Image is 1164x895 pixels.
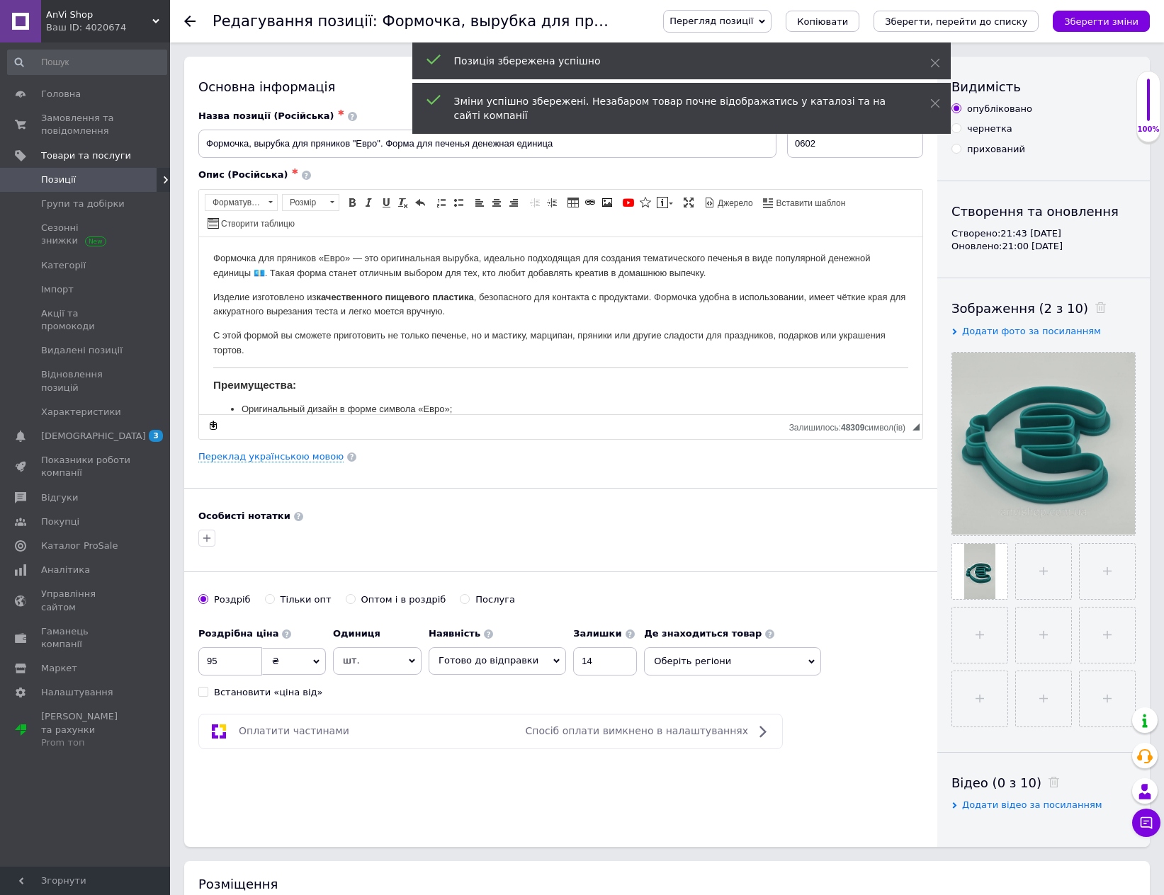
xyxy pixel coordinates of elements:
[46,8,152,21] span: AnVi Shop
[214,686,323,699] div: Встановити «ціна від»
[716,198,753,210] span: Джерело
[1136,71,1160,142] div: 100% Якість заповнення
[198,78,923,96] div: Основна інформація
[361,195,377,210] a: Курсив (Ctrl+I)
[786,11,859,32] button: Копіювати
[7,50,167,75] input: Пошук
[489,195,504,210] a: По центру
[205,194,278,211] a: Форматування
[282,194,339,211] a: Розмір
[451,195,466,210] a: Вставити/видалити маркований список
[198,451,344,462] a: Переклад українською мовою
[41,283,74,296] span: Імпорт
[41,588,131,613] span: Управління сайтом
[454,54,895,68] div: Позиція збережена успішно
[412,195,428,210] a: Повернути (Ctrl+Z)
[14,14,709,44] p: Формочка для пряников «Евро» — это оригинальная вырубка, идеально подходящая для создания тематич...
[205,195,264,210] span: Форматування
[506,195,521,210] a: По правому краю
[198,647,262,675] input: 0
[41,368,131,394] span: Відновлення позицій
[41,259,86,272] span: Категорії
[967,143,1025,156] div: прихований
[41,564,90,576] span: Аналітика
[41,662,77,675] span: Маркет
[292,167,298,176] span: ✱
[951,227,1136,240] div: Створено: 21:43 [DATE]
[429,628,480,639] b: Наявність
[1132,809,1160,837] button: Чат з покупцем
[41,540,118,552] span: Каталог ProSale
[967,103,1032,115] div: опубліковано
[472,195,487,210] a: По лівому краю
[644,647,821,675] span: Оберіть регіони
[198,875,1136,893] div: Розміщення
[1137,125,1160,135] div: 100%
[281,593,332,606] div: Тільки опт
[43,165,681,180] p: Оригинальный дизайн в форме символа «Евро»;
[361,593,446,606] div: Оптом і в роздріб
[962,799,1102,810] span: Додати відео за посиланням
[41,344,123,357] span: Видалені позиції
[214,593,251,606] div: Роздріб
[333,647,422,674] span: шт.
[41,88,81,101] span: Головна
[41,430,146,443] span: [DEMOGRAPHIC_DATA]
[213,13,1024,30] h1: Редагування позиції: Формочка, вырубка для пряников "Евро". Форма для печенья денежная единица
[272,656,279,666] span: ₴
[655,195,675,210] a: Вставити повідомлення
[198,110,334,121] span: Назва позиції (Російська)
[239,725,349,736] span: Оплатити частинами
[544,195,560,210] a: Збільшити відступ
[338,108,344,118] span: ✱
[565,195,581,210] a: Таблиця
[184,16,196,27] div: Повернутися назад
[41,736,131,749] div: Prom топ
[378,195,394,210] a: Підкреслений (Ctrl+U)
[702,195,755,210] a: Джерело
[283,195,325,210] span: Розмір
[198,169,288,180] span: Опис (Російська)
[573,628,621,639] b: Залишки
[681,195,696,210] a: Максимізувати
[41,406,121,418] span: Характеристики
[41,173,76,186] span: Позиції
[41,198,125,210] span: Групи та добірки
[198,130,776,158] input: Наприклад, H&M жіноча сукня зелена 38 розмір вечірня максі з блискітками
[41,112,131,137] span: Замовлення та повідомлення
[14,142,97,154] strong: Преимущества:
[841,423,864,433] span: 48309
[454,94,895,122] div: Зміни успішно збережені. Незабаром товар почне відображатись у каталозі та на сайті компанії
[14,53,709,83] p: Изделие изготовлено из , безопасного для контакта с продуктами. Формочка удобна в использовании, ...
[797,16,848,27] span: Копіювати
[149,430,163,442] span: 3
[205,418,221,433] a: Зробити резервну копію зараз
[761,195,848,210] a: Вставити шаблон
[951,78,1136,96] div: Видимість
[41,686,113,699] span: Налаштування
[573,647,637,675] input: -
[434,195,449,210] a: Вставити/видалити нумерований список
[526,725,748,736] span: Спосіб оплати вимкнено в налаштуваннях
[46,21,170,34] div: Ваш ID: 4020674
[439,655,538,666] span: Готово до відправки
[951,240,1136,253] div: Оновлено: 21:00 [DATE]
[198,628,278,639] b: Роздрібна ціна
[1053,11,1150,32] button: Зберегти зміни
[874,11,1039,32] button: Зберегти, перейти до списку
[951,775,1041,790] span: Відео (0 з 10)
[41,625,131,651] span: Гаманець компанії
[41,149,131,162] span: Товари та послуги
[198,511,290,521] b: Особисті нотатки
[599,195,615,210] a: Зображення
[395,195,411,210] a: Видалити форматування
[41,515,79,528] span: Покупці
[669,16,753,26] span: Перегляд позиції
[14,91,709,121] p: С этой формой вы сможете приготовить не только печенье, но и мастику, марципан, пряники или други...
[41,491,78,504] span: Відгуки
[638,195,653,210] a: Вставити іконку
[885,16,1027,27] i: Зберегти, перейти до списку
[912,423,920,431] span: Потягніть для зміни розмірів
[774,198,846,210] span: Вставити шаблон
[582,195,598,210] a: Вставити/Редагувати посилання (Ctrl+L)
